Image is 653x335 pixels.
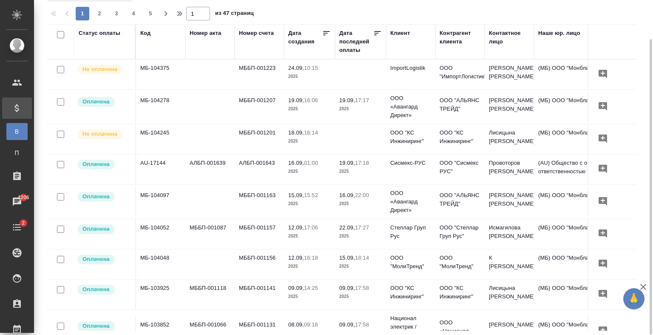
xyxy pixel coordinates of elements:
div: Дата последней оплаты [339,29,373,54]
p: 09.09, [339,285,355,291]
p: 19.09, [339,97,355,103]
p: 17:27 [355,224,369,231]
p: 15:52 [304,192,318,198]
td: МББП-001087 [185,219,235,249]
td: К [PERSON_NAME] [485,249,534,279]
p: 01:00 [304,160,318,166]
p: 18.09, [288,129,304,136]
p: 09:16 [304,321,318,328]
p: Оплачена [82,255,110,263]
p: 19.09, [288,97,304,103]
p: 2025 [339,105,382,113]
p: 2025 [288,200,331,208]
p: ООО "КС Инжиниринг" [390,284,431,301]
p: 17:17 [355,97,369,103]
td: Исмагилова [PERSON_NAME] [485,219,534,249]
p: Оплачена [82,97,110,106]
td: МБ-104052 [136,219,185,249]
td: (МБ) ООО "Монблан" [534,249,636,279]
td: (МБ) ООО "Монблан" [534,92,636,122]
p: ООО "МолиТренд" [390,254,431,271]
p: 22:00 [355,192,369,198]
p: 2025 [339,232,382,241]
p: Оплачена [82,160,110,169]
td: Лисицына [PERSON_NAME] [485,124,534,154]
p: 18:14 [355,255,369,261]
p: 17:06 [304,224,318,231]
p: Сисмекс-РУС [390,159,431,167]
td: [PERSON_NAME] [PERSON_NAME] [485,60,534,89]
p: ООО "КС Инжиниринг" [440,129,480,146]
a: П [6,144,28,161]
span: В [11,127,23,136]
p: Оплачена [82,285,110,294]
td: МБ-103925 [136,280,185,309]
span: из 47 страниц [215,8,254,20]
p: 2025 [339,167,382,176]
td: АЛБП-001643 [235,155,284,184]
button: 3 [110,7,123,20]
p: Не оплачена [82,130,117,138]
p: 2025 [288,167,331,176]
td: АЛБП-001639 [185,155,235,184]
p: Стеллар Груп Рус [390,223,431,241]
span: 4 [127,9,140,18]
td: МББП-001201 [235,124,284,154]
td: (МБ) ООО "Монблан" [534,124,636,154]
p: 15.09, [339,255,355,261]
p: Не оплачена [82,65,117,74]
div: Номер акта [190,29,221,37]
p: 16.09, [339,192,355,198]
td: (МБ) ООО "Монблан" [534,219,636,249]
p: Оплачена [82,225,110,233]
td: (AU) Общество с ограниченной ответственностью "АЛС" [534,155,636,184]
button: 2 [93,7,106,20]
td: МББП-001118 [185,280,235,309]
span: 4206 [12,193,34,202]
td: МБ-104278 [136,92,185,122]
td: (МБ) ООО "Монблан" [534,60,636,89]
td: МББП-001163 [235,187,284,217]
p: 08.09, [288,321,304,328]
td: [PERSON_NAME] [PERSON_NAME] [485,92,534,122]
div: Клиент [390,29,410,37]
td: МББП-001156 [235,249,284,279]
button: 4 [127,7,140,20]
p: 16:14 [304,129,318,136]
div: Наше юр. лицо [538,29,580,37]
p: 09.09, [339,321,355,328]
p: 17:58 [355,285,369,291]
p: 10:15 [304,65,318,71]
p: ООО "АЛЬЯНС ТРЕЙД" [440,96,480,113]
div: Контрагент клиента [440,29,480,46]
p: 2025 [288,262,331,271]
p: 2025 [288,232,331,241]
p: ООО "КС Инжиниринг" [440,284,480,301]
span: 2 [17,219,30,227]
p: 16.09, [288,160,304,166]
p: ООО "КС Инжиниринг" [390,129,431,146]
p: Оплачена [82,192,110,201]
td: (МБ) ООО "Монблан" [534,280,636,309]
td: (МБ) ООО "Монблан" [534,187,636,217]
td: МБ-104048 [136,249,185,279]
div: Код [140,29,150,37]
p: ООО "МолиТренд" [440,254,480,271]
p: 24.09, [288,65,304,71]
td: МБ-104097 [136,187,185,217]
span: 3 [110,9,123,18]
div: Номер счета [239,29,274,37]
p: 2025 [339,200,382,208]
p: 2025 [288,72,331,81]
p: 2025 [288,292,331,301]
td: Лисицына [PERSON_NAME] [485,280,534,309]
td: Провоторов [PERSON_NAME] [485,155,534,184]
button: 5 [144,7,157,20]
span: 2 [93,9,106,18]
p: 2025 [339,262,382,271]
td: МББП-001157 [235,219,284,249]
span: 5 [144,9,157,18]
p: 19.09, [339,160,355,166]
span: П [11,149,23,157]
td: МББП-001223 [235,60,284,89]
